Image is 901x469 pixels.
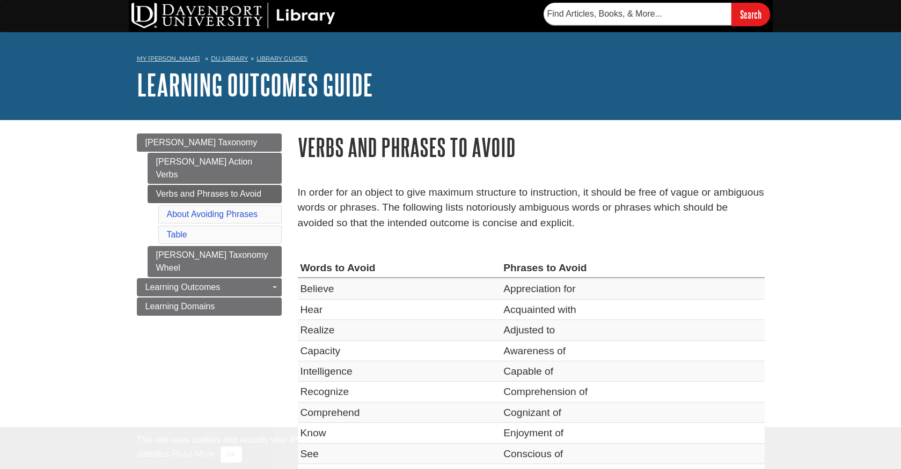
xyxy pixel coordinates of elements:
h1: Verbs and Phrases to Avoid [298,133,765,161]
span: Learning Domains [145,302,215,311]
td: Recognize [298,382,501,402]
div: This site uses cookies and records your IP address for usage statistics. Additionally, we use Goo... [137,434,765,463]
span: Learning Outcomes [145,282,221,292]
span: [PERSON_NAME] Taxonomy [145,138,258,147]
td: Know [298,423,501,443]
input: Search [731,3,770,26]
td: Conscious of [501,443,764,464]
td: Enjoyment of [501,423,764,443]
td: Cognizant of [501,402,764,422]
img: DU Library [131,3,335,28]
td: Capable of [501,361,764,382]
a: Learning Domains [137,297,282,316]
button: Close [221,446,241,463]
a: Learning Outcomes Guide [137,68,373,101]
a: Verbs and Phrases to Avoid [148,185,282,203]
a: [PERSON_NAME] Taxonomy Wheel [148,246,282,277]
div: Guide Page Menu [137,133,282,316]
a: [PERSON_NAME] Action Verbs [148,153,282,184]
p: In order for an object to give maximum structure to instruction, it should be free of vague or am... [298,185,765,231]
td: Realize [298,320,501,340]
a: About Avoiding Phrases [167,210,258,219]
td: Comprehend [298,402,501,422]
a: My [PERSON_NAME] [137,54,200,63]
td: Awareness of [501,340,764,361]
a: Learning Outcomes [137,278,282,296]
td: See [298,443,501,464]
td: Capacity [298,340,501,361]
th: Phrases to Avoid [501,258,764,278]
td: Comprehension of [501,382,764,402]
td: Acquainted with [501,299,764,319]
form: Searches DU Library's articles, books, and more [544,3,770,26]
a: Table [167,230,187,239]
a: DU Library [211,55,248,62]
input: Find Articles, Books, & More... [544,3,731,25]
a: [PERSON_NAME] Taxonomy [137,133,282,152]
td: Intelligence [298,361,501,382]
a: Read More [172,449,214,458]
td: Believe [298,278,501,299]
nav: breadcrumb [137,51,765,69]
th: Words to Avoid [298,258,501,278]
td: Adjusted to [501,320,764,340]
td: Appreciation for [501,278,764,299]
td: Hear [298,299,501,319]
a: Library Guides [257,55,307,62]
